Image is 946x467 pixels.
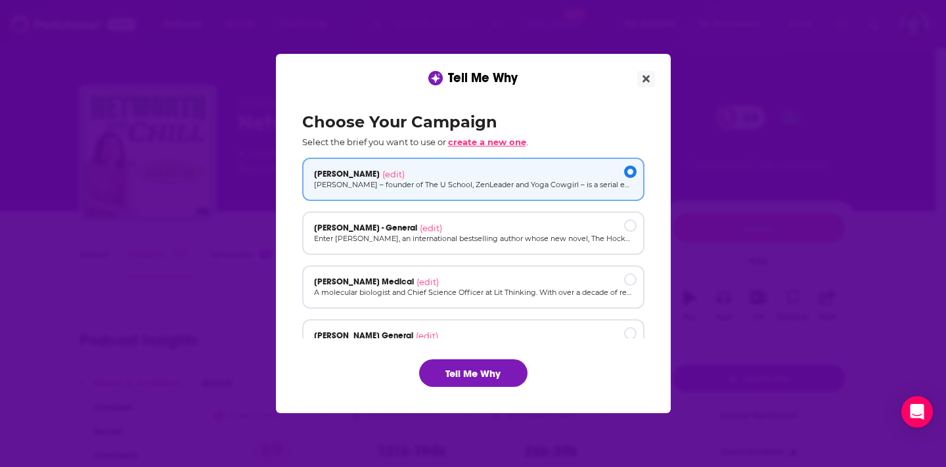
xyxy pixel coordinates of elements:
[314,287,633,298] p: A molecular biologist and Chief Science Officer at Lit Thinking. With over a decade of research e...
[314,179,633,190] p: [PERSON_NAME] – founder of The U School, ZenLeader and Yoga Cowgirl – is a serial entrepreneur an...
[419,359,528,387] button: Tell Me Why
[382,169,405,179] span: (edit)
[314,277,414,287] span: [PERSON_NAME] Medical
[314,330,413,341] span: [PERSON_NAME] General
[901,396,933,428] div: Open Intercom Messenger
[417,277,439,287] span: (edit)
[314,223,417,233] span: [PERSON_NAME] - General
[302,137,644,147] p: Select the brief you want to use or .
[302,112,644,131] h2: Choose Your Campaign
[314,169,380,179] span: [PERSON_NAME]
[430,73,441,83] img: tell me why sparkle
[420,223,442,233] span: (edit)
[416,330,438,341] span: (edit)
[448,70,518,86] span: Tell Me Why
[314,233,633,244] p: Enter [PERSON_NAME], an international bestselling author whose new novel, The Hockey Experiment, ...
[448,137,526,147] span: create a new one
[637,71,655,87] button: Close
